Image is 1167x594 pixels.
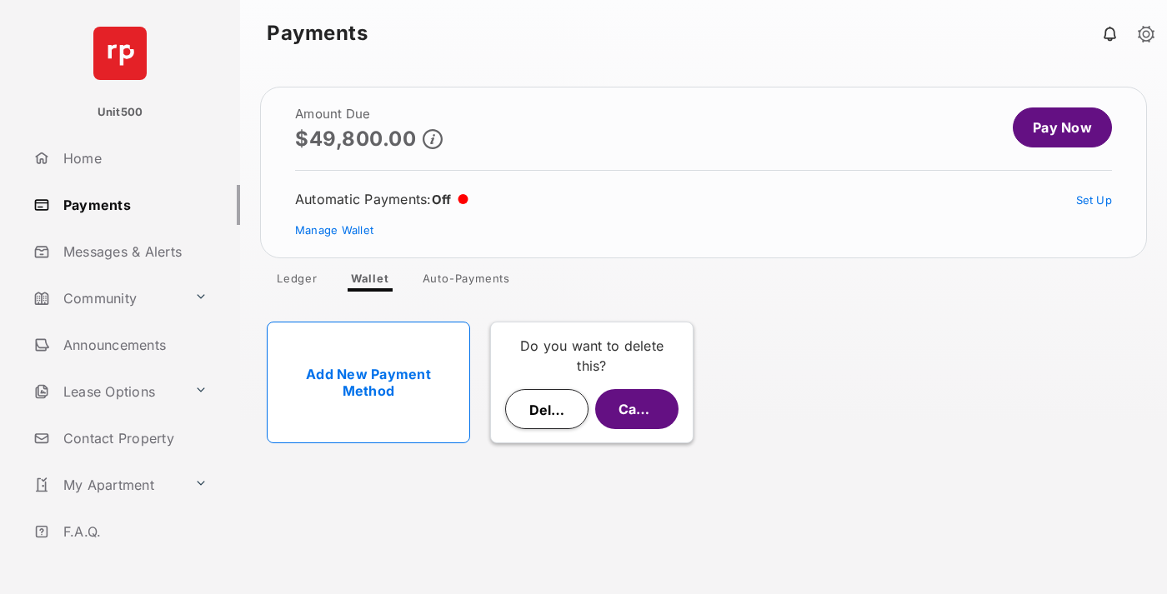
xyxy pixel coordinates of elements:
[267,23,368,43] strong: Payments
[295,107,443,121] h2: Amount Due
[529,402,573,418] span: Delete
[98,104,143,121] p: Unit500
[432,192,452,207] span: Off
[27,185,240,225] a: Payments
[27,512,240,552] a: F.A.Q.
[504,336,679,376] p: Do you want to delete this?
[263,272,331,292] a: Ledger
[27,232,240,272] a: Messages & Alerts
[338,272,403,292] a: Wallet
[93,27,147,80] img: svg+xml;base64,PHN2ZyB4bWxucz0iaHR0cDovL3d3dy53My5vcmcvMjAwMC9zdmciIHdpZHRoPSI2NCIgaGVpZ2h0PSI2NC...
[267,322,470,443] a: Add New Payment Method
[295,127,416,150] p: $49,800.00
[295,223,373,237] a: Manage Wallet
[1076,193,1113,207] a: Set Up
[619,401,664,417] span: Cancel
[27,325,240,365] a: Announcements
[595,389,679,429] button: Cancel
[295,191,468,207] div: Automatic Payments :
[27,278,188,318] a: Community
[27,372,188,412] a: Lease Options
[27,465,188,505] a: My Apartment
[27,418,240,458] a: Contact Property
[505,389,589,429] button: Delete
[409,272,523,292] a: Auto-Payments
[27,138,240,178] a: Home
